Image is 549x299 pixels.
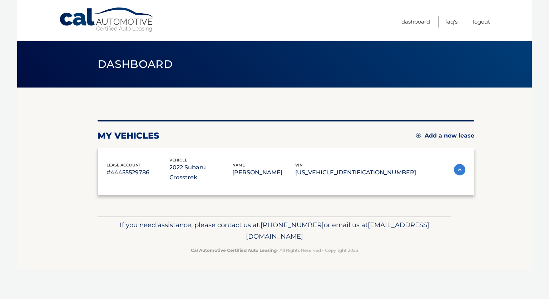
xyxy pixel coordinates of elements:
[107,163,141,168] span: lease account
[98,58,173,71] span: Dashboard
[191,248,277,253] strong: Cal Automotive Certified Auto Leasing
[232,168,295,178] p: [PERSON_NAME]
[232,163,245,168] span: name
[454,164,465,175] img: accordion-active.svg
[295,168,416,178] p: [US_VEHICLE_IDENTIFICATION_NUMBER]
[473,16,490,28] a: Logout
[102,219,447,242] p: If you need assistance, please contact us at: or email us at
[59,7,155,33] a: Cal Automotive
[246,221,429,240] span: [EMAIL_ADDRESS][DOMAIN_NAME]
[416,133,421,138] img: add.svg
[261,221,324,229] span: [PHONE_NUMBER]
[169,158,187,163] span: vehicle
[169,163,232,183] p: 2022 Subaru Crosstrek
[107,168,169,178] p: #44455529786
[401,16,430,28] a: Dashboard
[102,246,447,254] p: - All Rights Reserved - Copyright 2025
[445,16,457,28] a: FAQ's
[416,132,474,139] a: Add a new lease
[98,130,159,141] h2: my vehicles
[295,163,303,168] span: vin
